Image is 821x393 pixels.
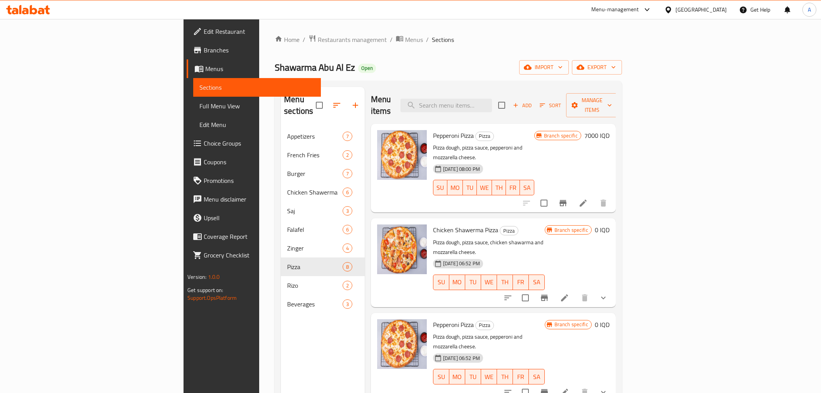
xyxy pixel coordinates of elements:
a: Choice Groups [187,134,320,153]
div: items [343,206,352,216]
span: Open [358,65,376,71]
div: items [343,281,352,290]
button: Branch-specific-item [535,289,554,307]
span: 7 [343,170,352,177]
button: export [572,60,622,75]
div: Beverages3 [281,295,365,313]
div: Chicken Shawerma6 [281,183,365,202]
button: TU [463,180,477,195]
span: Edit Restaurant [204,27,314,36]
button: SA [529,369,545,384]
span: Select to update [536,195,552,211]
span: TU [466,182,474,193]
span: Pizza [500,226,518,235]
button: Sort [538,99,563,111]
button: SA [529,275,545,290]
span: Menus [205,64,314,73]
button: delete [594,194,613,212]
button: TU [465,275,481,290]
a: Restaurants management [308,35,387,45]
span: Pepperoni Pizza [433,319,474,330]
div: Rizo2 [281,276,365,295]
span: 2 [343,282,352,289]
div: Open [358,64,376,73]
button: SA [520,180,534,195]
nav: Menu sections [281,124,365,316]
span: 6 [343,189,352,196]
span: Menus [405,35,423,44]
h2: Menu items [371,94,391,117]
span: Edit Menu [199,120,314,129]
button: SU [433,275,449,290]
span: Coverage Report [204,232,314,241]
span: SA [532,371,542,383]
p: Pizza dough, pizza sauce, pepperoni and mozzarella cheese. [433,332,545,351]
span: SU [436,276,446,288]
span: FR [509,182,517,193]
button: Branch-specific-item [554,194,572,212]
li: / [390,35,393,44]
button: delete [575,289,594,307]
span: SA [532,276,542,288]
span: Pizza [476,321,494,330]
div: Appetizers7 [281,127,365,146]
div: French Fries2 [281,146,365,164]
button: Manage items [566,93,618,117]
button: SU [433,369,449,384]
span: Zinger [287,243,343,253]
input: search [400,99,492,112]
img: Pepperoni Pizza [377,130,427,180]
span: Saj [287,206,343,216]
button: TH [497,275,513,290]
button: MO [449,369,465,384]
div: Pizza [475,132,494,141]
span: export [578,63,616,72]
span: Sections [432,35,454,44]
span: Branch specific [551,226,591,234]
span: Add item [510,99,535,111]
span: [DATE] 06:52 PM [440,260,483,267]
div: Falafel6 [281,220,365,239]
h6: 7000 IQD [584,130,610,141]
span: FR [516,371,526,383]
div: items [343,150,352,160]
span: 8 [343,263,352,271]
span: import [525,63,563,72]
div: Pizza [475,321,494,330]
button: FR [506,180,520,195]
button: show more [594,289,613,307]
span: Burger [287,169,343,178]
a: Edit menu item [560,293,569,303]
a: Menus [396,35,423,45]
span: Promotions [204,176,314,185]
span: 1.0.0 [208,272,220,282]
button: Add [510,99,535,111]
a: Menu disclaimer [187,190,320,209]
span: 3 [343,207,352,215]
div: Burger7 [281,164,365,183]
img: Pepperoni Pizza [377,319,427,369]
button: sort-choices [499,289,517,307]
span: Rizo [287,281,343,290]
span: Pepperoni Pizza [433,130,474,141]
span: Full Menu View [199,101,314,111]
div: Menu-management [591,5,639,14]
span: Select to update [517,290,533,306]
span: Appetizers [287,132,343,141]
span: SU [436,182,444,193]
span: Pizza [476,132,494,141]
span: FR [516,276,526,288]
button: TH [497,369,513,384]
span: Get support on: [187,285,223,295]
button: SU [433,180,447,195]
div: items [343,188,352,197]
span: Chicken Shawerma Pizza [433,224,498,236]
span: MO [450,182,460,193]
svg: Show Choices [599,293,608,303]
span: Sort items [535,99,566,111]
button: WE [481,369,497,384]
div: Beverages [287,299,343,309]
span: [DATE] 08:00 PM [440,165,483,173]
